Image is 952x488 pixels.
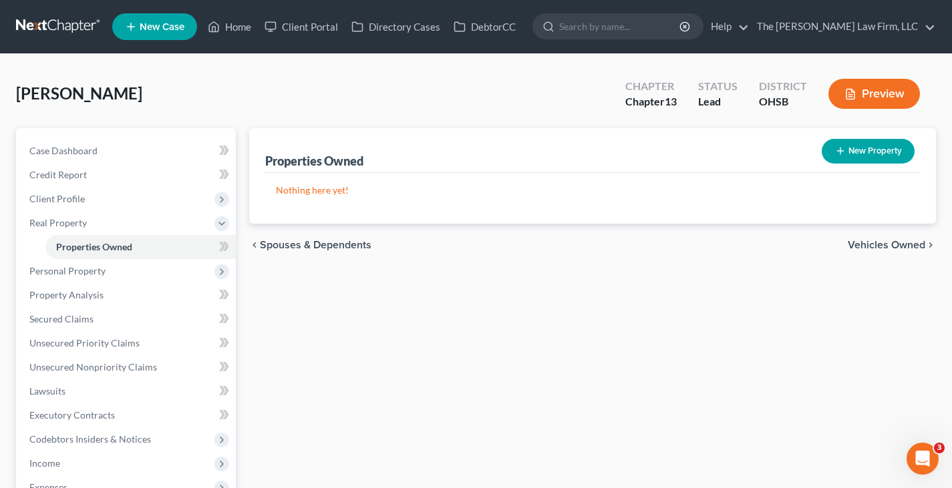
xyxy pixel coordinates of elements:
[19,403,236,427] a: Executory Contracts
[29,145,98,156] span: Case Dashboard
[29,337,140,348] span: Unsecured Priority Claims
[759,94,807,109] div: OHSB
[29,313,94,324] span: Secured Claims
[19,163,236,187] a: Credit Report
[16,83,142,103] span: [PERSON_NAME]
[698,94,738,109] div: Lead
[19,355,236,379] a: Unsecured Nonpriority Claims
[140,22,184,32] span: New Case
[934,443,945,453] span: 3
[848,240,925,250] span: Vehicles Owned
[29,265,106,276] span: Personal Property
[907,443,939,475] iframe: Intercom live chat
[19,307,236,331] a: Secured Claims
[345,15,447,39] a: Directory Cases
[201,15,258,39] a: Home
[19,379,236,403] a: Lawsuits
[29,433,151,445] span: Codebtors Insiders & Notices
[759,79,807,94] div: District
[249,240,260,250] i: chevron_left
[29,193,85,204] span: Client Profile
[19,283,236,307] a: Property Analysis
[447,15,522,39] a: DebtorCC
[249,240,371,250] button: chevron_left Spouses & Dependents
[19,331,236,355] a: Unsecured Priority Claims
[704,15,749,39] a: Help
[29,217,87,228] span: Real Property
[625,94,677,109] div: Chapter
[265,153,363,169] div: Properties Owned
[258,15,345,39] a: Client Portal
[56,241,132,252] span: Properties Owned
[698,79,738,94] div: Status
[29,409,115,421] span: Executory Contracts
[828,79,920,109] button: Preview
[925,240,936,250] i: chevron_right
[29,169,87,180] span: Credit Report
[665,95,677,107] span: 13
[260,240,371,250] span: Spouses & Dependents
[276,184,909,197] p: Nothing here yet!
[822,139,915,164] button: New Property
[625,79,677,94] div: Chapter
[750,15,935,39] a: The [PERSON_NAME] Law Firm, LLC
[29,385,65,397] span: Lawsuits
[19,139,236,163] a: Case Dashboard
[29,361,157,373] span: Unsecured Nonpriority Claims
[29,289,104,300] span: Property Analysis
[45,235,236,259] a: Properties Owned
[559,14,681,39] input: Search by name...
[29,457,60,469] span: Income
[848,240,936,250] button: Vehicles Owned chevron_right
